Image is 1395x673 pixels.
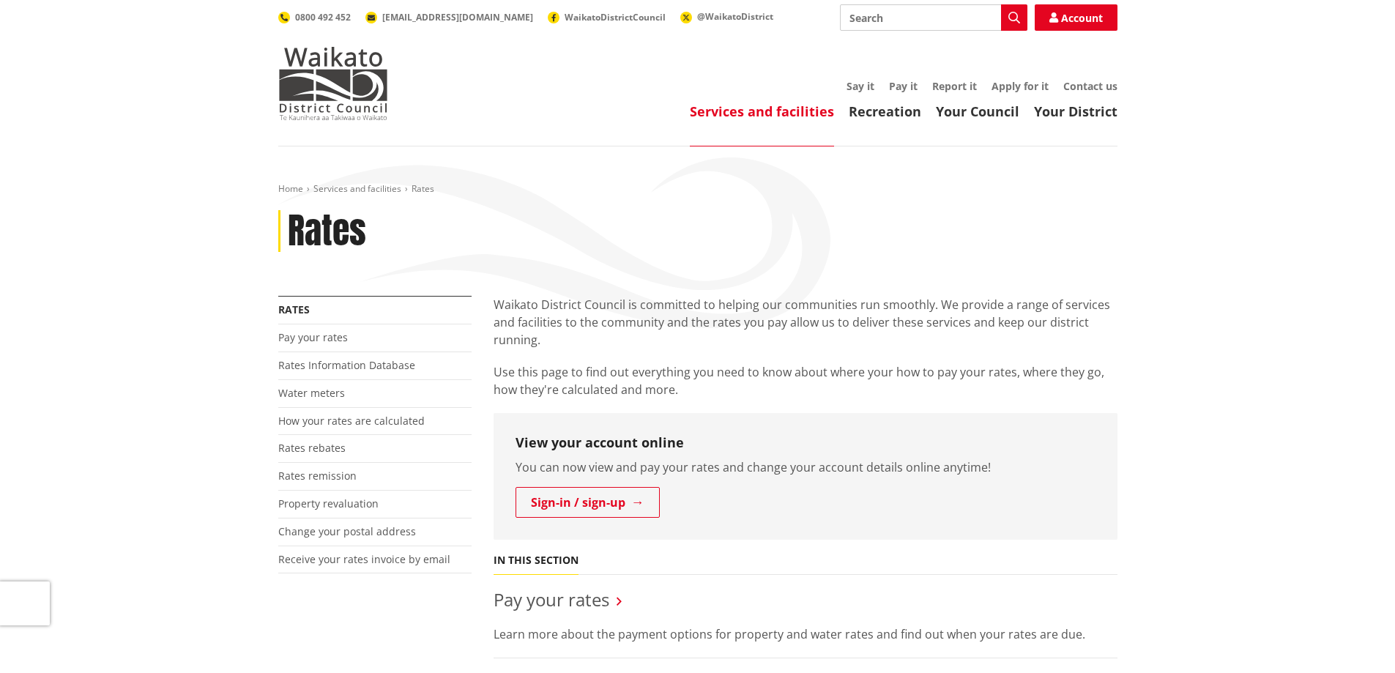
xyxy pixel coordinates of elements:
a: Change your postal address [278,524,416,538]
a: Receive your rates invoice by email [278,552,450,566]
span: Rates [412,182,434,195]
a: Services and facilities [690,103,834,120]
a: Rates remission [278,469,357,483]
a: 0800 492 452 [278,11,351,23]
a: Property revaluation [278,497,379,510]
a: Rates rebates [278,441,346,455]
a: @WaikatoDistrict [680,10,773,23]
img: Waikato District Council - Te Kaunihera aa Takiwaa o Waikato [278,47,388,120]
a: Services and facilities [313,182,401,195]
span: [EMAIL_ADDRESS][DOMAIN_NAME] [382,11,533,23]
h3: View your account online [516,435,1095,451]
a: Sign-in / sign-up [516,487,660,518]
a: Home [278,182,303,195]
a: Report it [932,79,977,93]
a: Your District [1034,103,1117,120]
a: Pay your rates [278,330,348,344]
p: You can now view and pay your rates and change your account details online anytime! [516,458,1095,476]
h5: In this section [494,554,579,567]
a: [EMAIL_ADDRESS][DOMAIN_NAME] [365,11,533,23]
span: 0800 492 452 [295,11,351,23]
a: Rates [278,302,310,316]
a: Contact us [1063,79,1117,93]
a: WaikatoDistrictCouncil [548,11,666,23]
a: Your Council [936,103,1019,120]
p: Use this page to find out everything you need to know about where your how to pay your rates, whe... [494,363,1117,398]
a: Recreation [849,103,921,120]
span: WaikatoDistrictCouncil [565,11,666,23]
h1: Rates [288,210,366,253]
a: Water meters [278,386,345,400]
a: Pay it [889,79,918,93]
a: Account [1035,4,1117,31]
a: Rates Information Database [278,358,415,372]
p: Learn more about the payment options for property and water rates and find out when your rates ar... [494,625,1117,643]
a: Say it [847,79,874,93]
a: Pay your rates [494,587,609,611]
input: Search input [840,4,1027,31]
a: Apply for it [992,79,1049,93]
p: Waikato District Council is committed to helping our communities run smoothly. We provide a range... [494,296,1117,349]
span: @WaikatoDistrict [697,10,773,23]
nav: breadcrumb [278,183,1117,196]
a: How your rates are calculated [278,414,425,428]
